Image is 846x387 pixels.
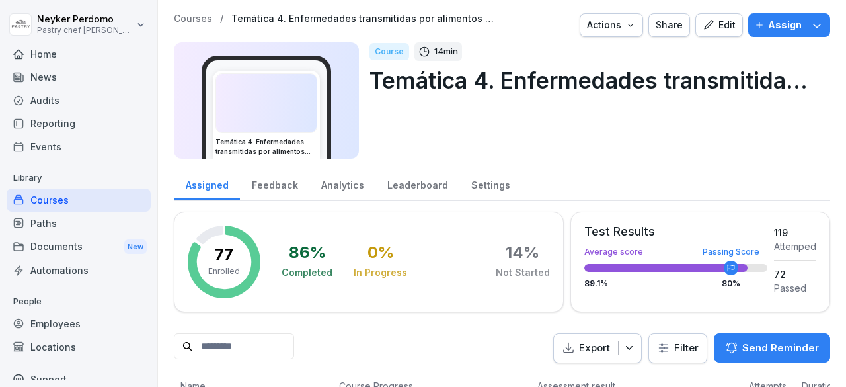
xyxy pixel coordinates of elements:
[584,280,767,288] div: 89.1 %
[367,245,394,261] div: 0 %
[7,259,151,282] a: Automations
[459,167,521,200] a: Settings
[7,212,151,235] a: Paths
[742,341,819,355] p: Send Reminder
[7,291,151,312] p: People
[124,239,147,255] div: New
[215,247,233,263] p: 77
[7,112,151,135] a: Reporting
[7,312,151,335] a: Employees
[7,189,151,212] a: Courses
[584,248,767,256] div: Average score
[7,167,151,189] p: Library
[7,42,151,65] a: Home
[289,245,326,261] div: 86 %
[369,64,820,97] p: Temática 4. Enfermedades transmitidas por alimentos ETA'S
[656,18,683,32] div: Share
[215,137,317,157] h3: Temática 4. Enfermedades transmitidas por alimentos ETA'S
[7,335,151,359] a: Locations
[768,18,802,32] p: Assign
[369,43,409,60] div: Course
[496,266,550,279] div: Not Started
[7,89,151,112] a: Audits
[354,266,407,279] div: In Progress
[695,13,743,37] button: Edit
[231,13,496,24] a: Temática 4. Enfermedades transmitidas por alimentos ETA'S
[703,248,759,256] div: Passing Score
[649,334,707,363] button: Filter
[220,13,223,24] p: /
[506,245,539,261] div: 14 %
[579,341,610,356] p: Export
[37,14,134,25] p: Neyker Perdomo
[587,18,636,32] div: Actions
[580,13,643,37] button: Actions
[375,167,459,200] a: Leaderboard
[37,26,134,35] p: Pastry chef [PERSON_NAME] y Cocina gourmet
[174,167,240,200] a: Assigned
[7,65,151,89] a: News
[7,235,151,259] div: Documents
[174,13,212,24] a: Courses
[309,167,375,200] a: Analytics
[434,45,458,58] p: 14 min
[774,226,816,239] div: 119
[774,267,816,281] div: 72
[553,333,642,363] button: Export
[240,167,309,200] a: Feedback
[774,281,816,295] div: Passed
[748,13,830,37] button: Assign
[208,265,240,277] p: Enrolled
[703,18,736,32] div: Edit
[584,226,767,237] div: Test Results
[7,135,151,158] a: Events
[282,266,332,279] div: Completed
[7,235,151,259] a: DocumentsNew
[714,333,830,363] button: Send Reminder
[648,13,690,37] button: Share
[774,239,816,253] div: Attemped
[657,341,699,355] div: Filter
[722,280,740,288] div: 80 %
